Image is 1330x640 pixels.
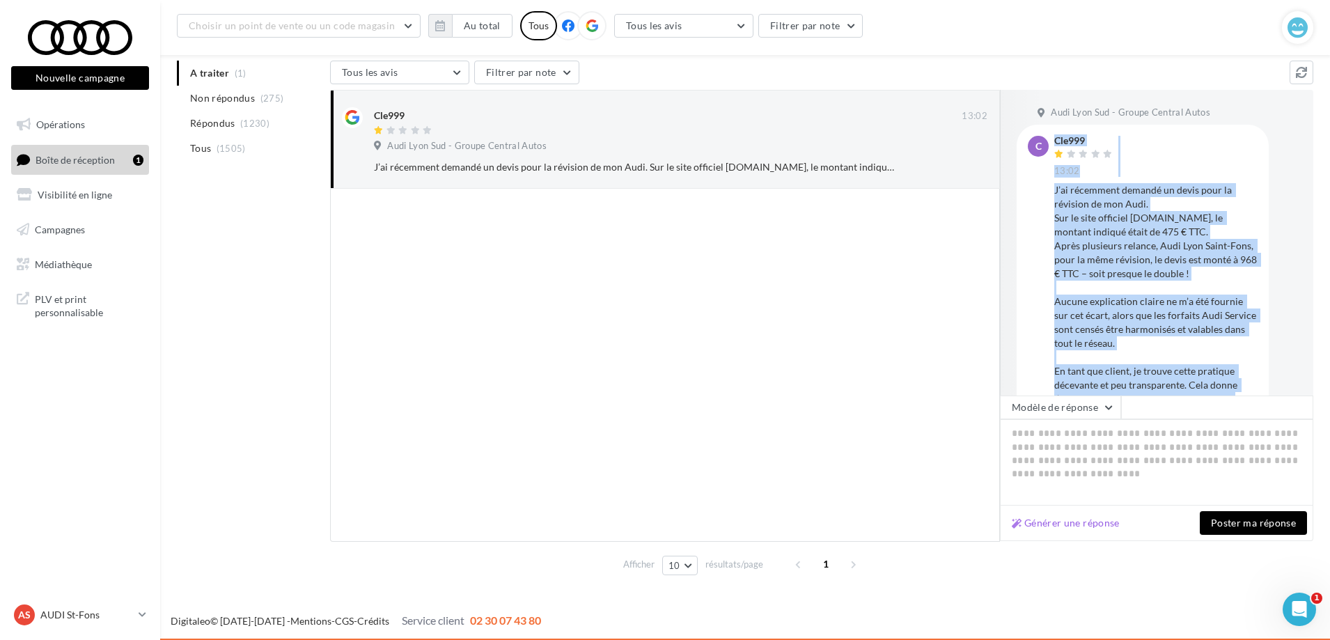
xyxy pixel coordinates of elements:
[1054,183,1258,517] div: J’ai récemment demandé un devis pour la révision de mon Audi. Sur le site officiel [DOMAIN_NAME],...
[1054,165,1080,178] span: 13:02
[171,615,541,627] span: © [DATE]-[DATE] - - -
[35,290,143,320] span: PLV et print personnalisable
[217,143,246,154] span: (1505)
[190,91,255,105] span: Non répondus
[662,556,698,575] button: 10
[1200,511,1307,535] button: Poster ma réponse
[623,558,655,571] span: Afficher
[387,140,547,153] span: Audi Lyon Sud - Groupe Central Autos
[374,109,405,123] div: Cle999
[8,180,152,210] a: Visibilité en ligne
[189,19,395,31] span: Choisir un point de vente ou un code magasin
[626,19,682,31] span: Tous les avis
[190,141,211,155] span: Tous
[330,61,469,84] button: Tous les avis
[1054,136,1116,146] div: Cle999
[1006,515,1125,531] button: Générer une réponse
[357,615,389,627] a: Crédits
[520,11,557,40] div: Tous
[240,118,269,129] span: (1230)
[470,614,541,627] span: 02 30 07 43 80
[474,61,579,84] button: Filtrer par note
[1035,139,1042,153] span: C
[171,615,210,627] a: Digitaleo
[374,160,897,174] div: J’ai récemment demandé un devis pour la révision de mon Audi. Sur le site officiel [DOMAIN_NAME],...
[1311,593,1322,604] span: 1
[133,155,143,166] div: 1
[614,14,753,38] button: Tous les avis
[290,615,331,627] a: Mentions
[758,14,863,38] button: Filtrer par note
[260,93,284,104] span: (275)
[815,553,837,575] span: 1
[18,608,31,622] span: AS
[8,250,152,279] a: Médiathèque
[428,14,513,38] button: Au total
[8,145,152,175] a: Boîte de réception1
[962,110,987,123] span: 13:02
[8,215,152,244] a: Campagnes
[705,558,763,571] span: résultats/page
[40,608,133,622] p: AUDI St-Fons
[38,189,112,201] span: Visibilité en ligne
[1000,396,1121,419] button: Modèle de réponse
[335,615,354,627] a: CGS
[11,66,149,90] button: Nouvelle campagne
[452,14,513,38] button: Au total
[36,153,115,165] span: Boîte de réception
[668,560,680,571] span: 10
[190,116,235,130] span: Répondus
[35,224,85,235] span: Campagnes
[342,66,398,78] span: Tous les avis
[11,602,149,628] a: AS AUDI St-Fons
[1283,593,1316,626] iframe: Intercom live chat
[35,258,92,270] span: Médiathèque
[1051,107,1210,119] span: Audi Lyon Sud - Groupe Central Autos
[36,118,85,130] span: Opérations
[8,284,152,325] a: PLV et print personnalisable
[8,110,152,139] a: Opérations
[177,14,421,38] button: Choisir un point de vente ou un code magasin
[402,614,464,627] span: Service client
